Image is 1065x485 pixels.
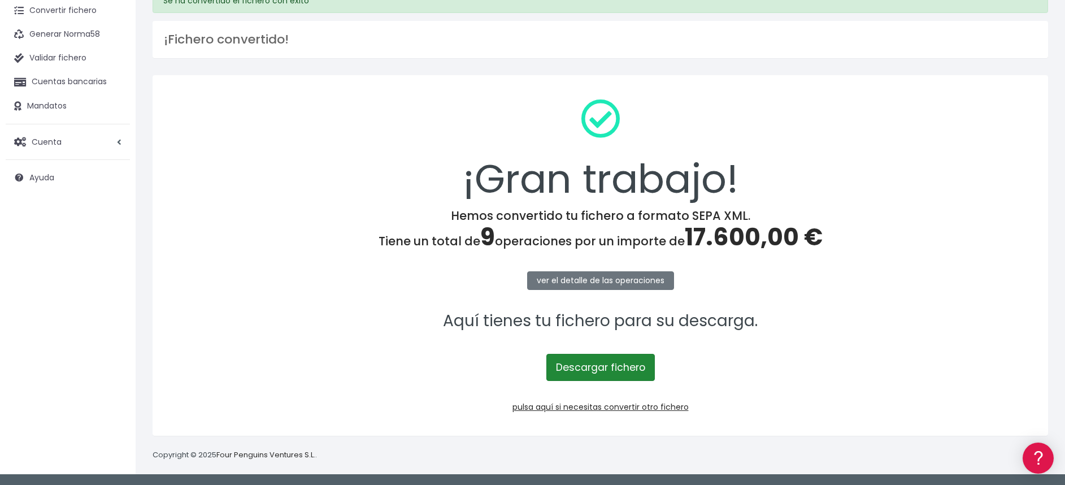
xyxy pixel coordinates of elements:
a: Mandatos [6,94,130,118]
a: ver el detalle de las operaciones [527,271,674,290]
div: Información general [11,79,215,89]
a: Generar Norma58 [6,23,130,46]
a: Ayuda [6,166,130,189]
h4: Hemos convertido tu fichero a formato SEPA XML. Tiene un total de operaciones por un importe de [167,209,1033,252]
a: Four Penguins Ventures S.L. [216,449,315,460]
div: ¡Gran trabajo! [167,90,1033,209]
a: Videotutoriales [11,178,215,196]
span: 9 [480,220,495,254]
a: Información general [11,96,215,114]
p: Aquí tienes tu fichero para su descarga. [167,309,1033,334]
a: Perfiles de empresas [11,196,215,213]
h3: ¡Fichero convertido! [164,32,1037,47]
span: Cuenta [32,136,62,147]
span: 17.600,00 € [685,220,823,254]
a: Cuentas bancarias [6,70,130,94]
span: Ayuda [29,172,54,183]
a: Validar fichero [6,46,130,70]
p: Copyright © 2025 . [153,449,317,461]
a: General [11,242,215,260]
a: Descargar fichero [546,354,655,381]
a: Formatos [11,143,215,161]
a: POWERED BY ENCHANT [155,326,218,336]
a: Problemas habituales [11,161,215,178]
button: Contáctanos [11,302,215,322]
div: Facturación [11,224,215,235]
div: Convertir ficheros [11,125,215,136]
a: pulsa aquí si necesitas convertir otro fichero [512,401,689,413]
a: API [11,289,215,306]
a: Cuenta [6,130,130,154]
div: Programadores [11,271,215,282]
